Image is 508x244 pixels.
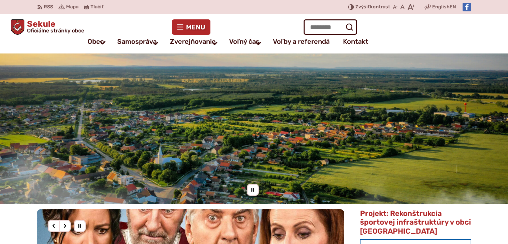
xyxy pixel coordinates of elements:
a: English EN [431,3,457,11]
span: Oficiálne stránky obce [27,28,84,33]
button: Menu [172,19,210,35]
a: Voľby a referendá [273,35,330,48]
img: Prejsť na Facebook stránku [463,3,471,11]
span: RSS [44,3,53,11]
span: Mapa [66,3,78,11]
button: Otvoriť podmenu pre Zverejňovanie [207,35,222,51]
button: Otvoriť podmenu pre [251,35,266,51]
span: EN [450,3,456,11]
h1: Sekule [24,20,84,33]
span: Zvýšiť [355,4,370,10]
span: Tlačiť [91,4,104,10]
a: Kontakt [343,35,368,48]
a: Obec [88,35,104,48]
span: English [432,3,450,11]
img: Prejsť na domovskú stránku [11,19,24,35]
div: Pozastaviť pohyb slajdera [74,220,86,232]
span: Projekt: Rekonštrukcia športovej infraštruktúry v obci [GEOGRAPHIC_DATA] [360,209,471,236]
a: Samospráva [117,35,157,48]
button: Otvoriť podmenu pre [95,35,111,50]
span: kontrast [355,4,390,10]
a: Voľný čas [229,35,260,48]
div: Pozastaviť pohyb slajdera [247,184,259,196]
button: Otvoriť podmenu pre [148,35,163,51]
span: Menu [186,24,205,30]
a: Logo Sekule, prejsť na domovskú stránku. [11,19,84,35]
a: Zverejňovanie [170,35,216,48]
